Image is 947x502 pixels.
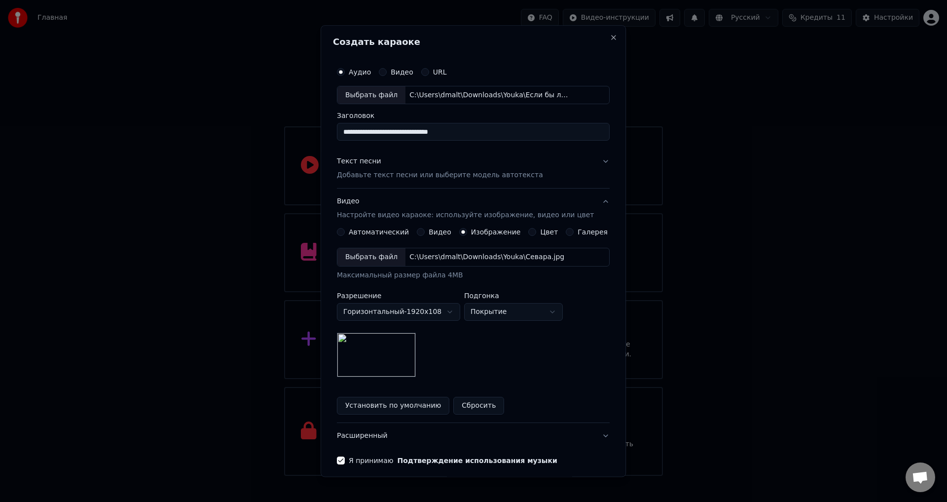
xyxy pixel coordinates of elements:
[349,458,557,464] label: Я принимаю
[405,253,568,263] div: C:\Users\dmalt\Downloads\Youka\Севара.jpg
[464,293,563,300] label: Подгонка
[337,171,543,181] p: Добавьте текст песни или выберите модель автотекста
[337,249,405,267] div: Выбрать файл
[349,69,371,76] label: Аудио
[337,229,610,423] div: ВидеоНастройте видео караоке: используйте изображение, видео или цвет
[337,293,460,300] label: Разрешение
[333,38,614,46] h2: Создать караоке
[405,90,573,100] div: C:\Users\dmalt\Downloads\Youka\Если бы любовь была такой - Севара.mp3
[398,458,557,464] button: Я принимаю
[337,271,610,281] div: Максимальный размер файла 4MB
[337,113,610,119] label: Заголовок
[471,229,521,236] label: Изображение
[337,197,594,221] div: Видео
[337,424,610,449] button: Расширенный
[578,229,608,236] label: Галерея
[429,229,451,236] label: Видео
[349,229,409,236] label: Автоматический
[337,189,610,229] button: ВидеоНастройте видео караоке: используйте изображение, видео или цвет
[454,397,505,415] button: Сбросить
[337,397,449,415] button: Установить по умолчанию
[541,229,558,236] label: Цвет
[337,149,610,189] button: Текст песниДобавьте текст песни или выберите модель автотекста
[337,211,594,221] p: Настройте видео караоке: используйте изображение, видео или цвет
[337,86,405,104] div: Выбрать файл
[391,69,413,76] label: Видео
[433,69,447,76] label: URL
[337,157,381,167] div: Текст песни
